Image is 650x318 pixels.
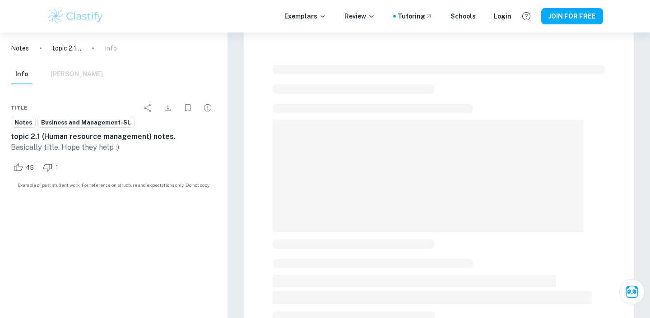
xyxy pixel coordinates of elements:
button: Help and Feedback [519,9,534,24]
p: Review [344,11,375,21]
a: Tutoring [398,11,432,21]
span: Title [11,104,28,112]
div: Report issue [199,99,217,117]
button: JOIN FOR FREE [541,8,603,24]
img: Clastify logo [47,7,104,25]
span: 1 [51,163,63,172]
a: Business and Management-SL [37,117,135,128]
span: Notes [11,118,35,127]
p: topic 2.1 (Human resource management) notes. [52,43,81,53]
button: Ask Clai [619,279,645,304]
span: Example of past student work. For reference on structure and expectations only. Do not copy. [11,182,217,189]
button: Info [11,65,32,84]
a: Notes [11,117,36,128]
div: Bookmark [179,99,197,117]
a: Login [494,11,511,21]
div: Like [11,160,39,175]
p: Info [105,43,117,53]
a: Schools [450,11,476,21]
span: Business and Management-SL [38,118,134,127]
p: Basically title. Hope they help :) [11,142,217,153]
div: Share [139,99,157,117]
div: Dislike [41,160,63,175]
div: Download [159,99,177,117]
span: 45 [21,163,39,172]
p: Exemplars [284,11,326,21]
a: Notes [11,43,29,53]
h6: topic 2.1 (Human resource management) notes. [11,131,217,142]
